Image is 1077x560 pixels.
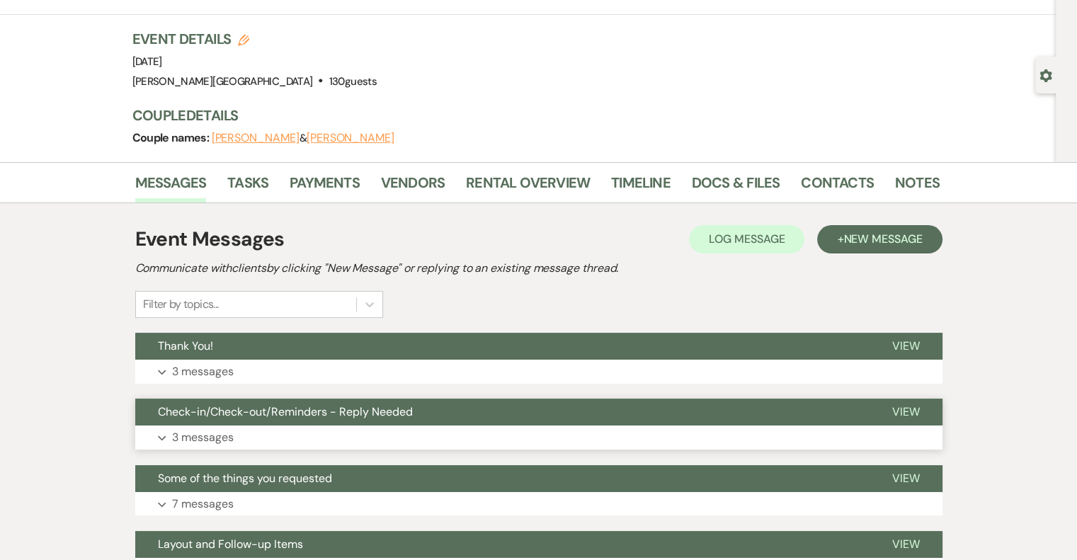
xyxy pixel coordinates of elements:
button: Check-in/Check-out/Reminders - Reply Needed [135,399,870,425]
button: Thank You! [135,333,870,360]
span: New Message [843,232,922,246]
button: View [870,333,942,360]
button: 3 messages [135,425,942,450]
button: Open lead details [1039,68,1052,81]
span: Some of the things you requested [158,471,332,486]
button: +New Message [817,225,942,253]
a: Docs & Files [692,171,780,202]
a: Notes [895,171,940,202]
span: 130 guests [329,74,377,88]
a: Contacts [801,171,874,202]
p: 7 messages [172,495,234,513]
button: View [870,399,942,425]
a: Timeline [611,171,671,202]
span: View [892,338,920,353]
button: [PERSON_NAME] [307,132,394,144]
p: 3 messages [172,362,234,381]
h1: Event Messages [135,224,285,254]
button: Some of the things you requested [135,465,870,492]
span: [DATE] [132,55,162,69]
h2: Communicate with clients by clicking "New Message" or replying to an existing message thread. [135,260,942,277]
span: & [212,131,394,145]
span: Couple names: [132,130,212,145]
h3: Event Details [132,29,377,49]
button: 3 messages [135,360,942,384]
button: View [870,531,942,558]
span: Thank You! [158,338,213,353]
span: View [892,471,920,486]
a: Vendors [381,171,445,202]
span: View [892,537,920,552]
p: 3 messages [172,428,234,447]
span: Check-in/Check-out/Reminders - Reply Needed [158,404,413,419]
button: Layout and Follow-up Items [135,531,870,558]
span: [PERSON_NAME][GEOGRAPHIC_DATA] [132,74,313,88]
a: Messages [135,171,207,202]
a: Tasks [227,171,268,202]
button: 7 messages [135,492,942,516]
div: Filter by topics... [143,296,219,313]
span: View [892,404,920,419]
button: Log Message [689,225,804,253]
button: [PERSON_NAME] [212,132,300,144]
h3: Couple Details [132,105,925,125]
button: View [870,465,942,492]
span: Layout and Follow-up Items [158,537,303,552]
a: Payments [290,171,360,202]
a: Rental Overview [466,171,590,202]
span: Log Message [709,232,785,246]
